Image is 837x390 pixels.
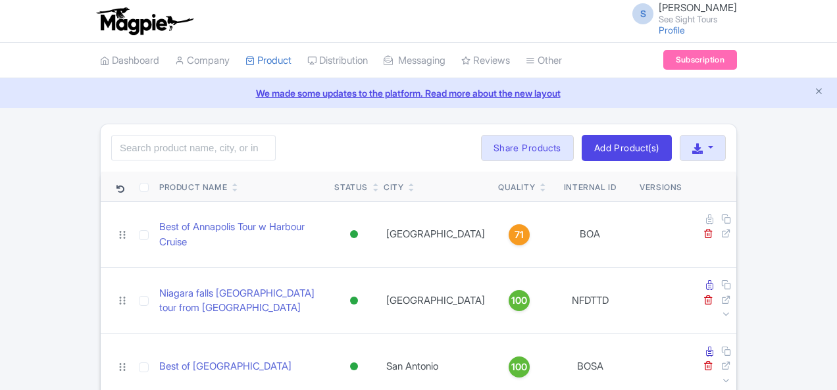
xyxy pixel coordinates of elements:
a: Share Products [481,135,574,161]
a: Subscription [663,50,737,70]
a: Add Product(s) [582,135,672,161]
a: We made some updates to the platform. Read more about the new layout [8,86,829,100]
a: Product [245,43,292,79]
td: BOA [545,201,634,268]
th: Internal ID [545,172,634,202]
a: 71 [498,224,540,245]
img: logo-ab69f6fb50320c5b225c76a69d11143b.png [93,7,195,36]
button: Close announcement [814,85,824,100]
div: City [384,182,403,193]
small: See Sight Tours [659,15,737,24]
span: 100 [511,360,527,374]
a: S [PERSON_NAME] See Sight Tours [624,3,737,24]
a: Best of Annapolis Tour w Harbour Cruise [159,220,324,249]
span: [PERSON_NAME] [659,1,737,14]
div: Product Name [159,182,227,193]
div: Active [347,225,361,244]
span: 100 [511,293,527,308]
a: Reviews [461,43,510,79]
a: 100 [498,290,540,311]
input: Search product name, city, or interal id [111,135,276,160]
a: Company [175,43,230,79]
span: S [632,3,653,24]
a: 100 [498,356,540,378]
div: Status [334,182,368,193]
a: Best of [GEOGRAPHIC_DATA] [159,359,292,374]
a: Niagara falls [GEOGRAPHIC_DATA] tour from [GEOGRAPHIC_DATA] [159,286,324,316]
a: Distribution [307,43,368,79]
div: Active [347,291,361,310]
a: Messaging [384,43,445,79]
td: [GEOGRAPHIC_DATA] [378,268,493,334]
td: [GEOGRAPHIC_DATA] [378,201,493,268]
a: Dashboard [100,43,159,79]
th: Versions [634,172,688,202]
span: 71 [515,228,524,242]
a: Profile [659,24,685,36]
div: Quality [498,182,535,193]
div: Active [347,357,361,376]
a: Other [526,43,562,79]
td: NFDTTD [545,268,634,334]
